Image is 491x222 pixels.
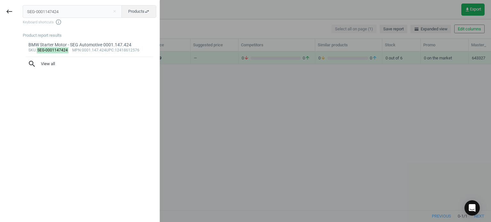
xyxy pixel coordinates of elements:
span: upc [106,48,114,52]
button: keyboard_backspace [2,4,17,19]
span: sku [28,48,36,52]
i: swap_horiz [144,9,150,14]
span: View all [28,60,151,68]
span: Products [128,9,150,14]
button: Productsswap_horiz [121,5,156,18]
i: search [28,60,36,68]
button: searchView all [23,57,156,71]
i: keyboard_backspace [5,8,13,15]
div: : :0001.147.424 :12418612576 [28,48,151,53]
span: Keyboard shortcuts [23,19,156,25]
div: BMW Starter Motor - SEG Automotive 0001.147.424 [28,42,151,48]
div: Open Intercom Messenger [464,200,480,216]
button: Close [110,9,119,14]
div: Product report results [23,33,160,38]
span: mpn [72,48,81,52]
mark: SEG-0001147424 [37,47,69,53]
i: info_outline [55,19,62,25]
input: Enter the SKU or product name [23,5,122,18]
